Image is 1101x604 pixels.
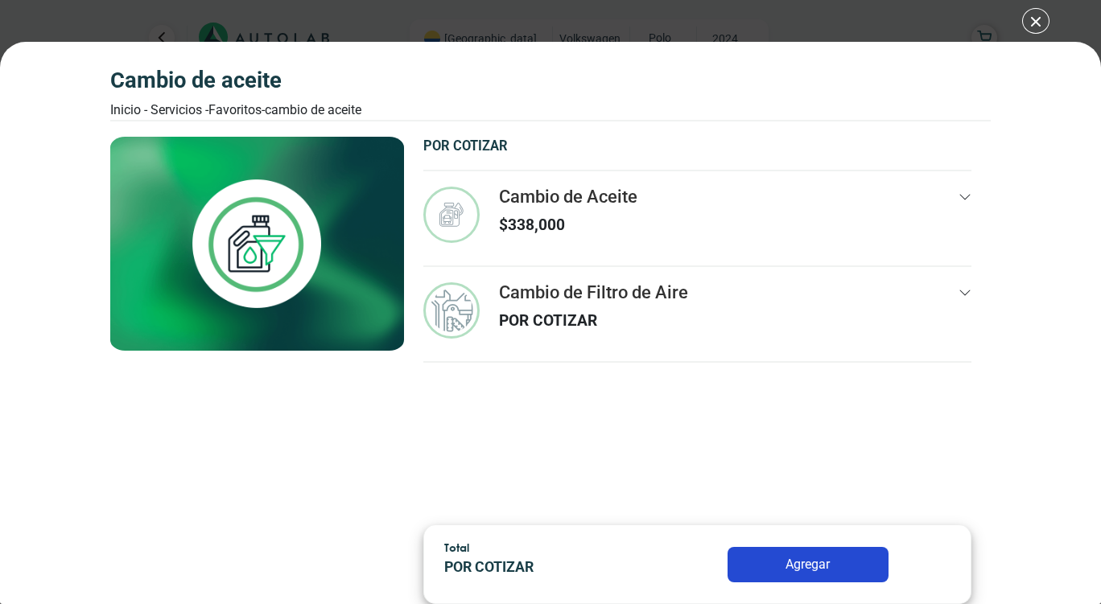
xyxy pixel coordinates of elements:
[110,68,361,94] h3: Cambio de Aceite
[499,214,637,237] p: $ 338,000
[499,282,688,303] h3: Cambio de Filtro de Aire
[265,102,361,117] font: Cambio de Aceite
[110,101,361,120] div: Inicio - Servicios - Favoritos -
[423,187,480,243] img: cambio_de_aceite-v3.svg
[499,187,637,207] h3: Cambio de Aceite
[444,540,469,554] span: Total
[728,547,889,582] button: Agregar
[499,310,688,333] p: POR COTIZAR
[444,557,641,578] p: POR COTIZAR
[423,282,480,339] img: mantenimiento_general-v3.svg
[423,137,972,157] p: POR COTIZAR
